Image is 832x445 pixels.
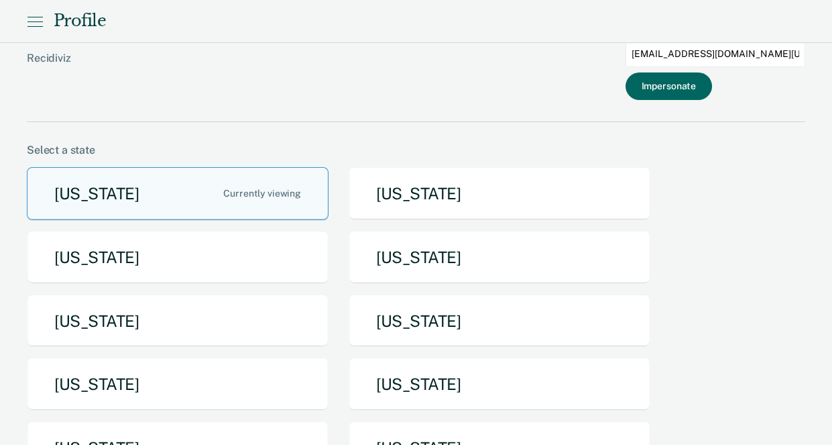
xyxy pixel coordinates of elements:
button: [US_STATE] [27,167,329,220]
div: Select a state [27,144,805,156]
div: Profile [54,11,106,31]
button: [US_STATE] [349,358,650,411]
button: [US_STATE] [27,295,329,348]
button: [US_STATE] [27,231,329,284]
div: Recidiviz [27,52,491,86]
button: [US_STATE] [349,167,650,220]
input: Enter an email to impersonate... [626,41,805,67]
button: [US_STATE] [27,358,329,411]
button: [US_STATE] [349,231,650,284]
button: Impersonate [626,72,712,100]
button: [US_STATE] [349,295,650,348]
